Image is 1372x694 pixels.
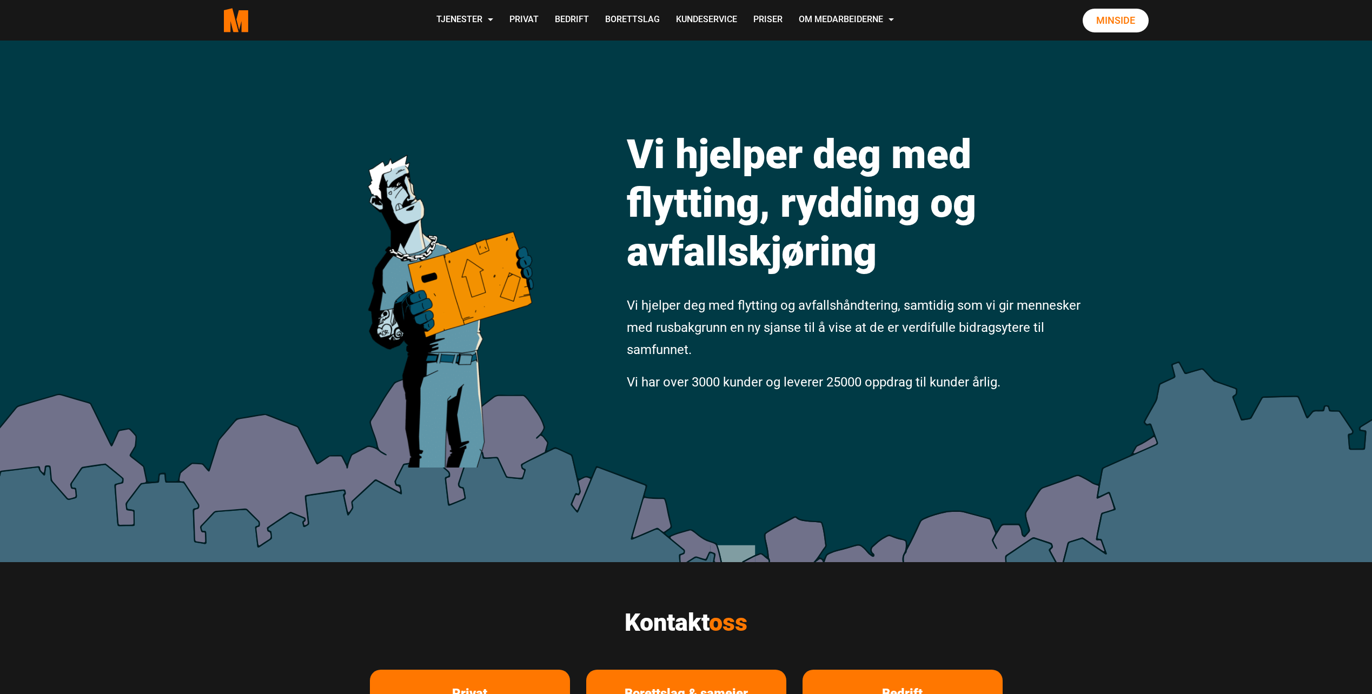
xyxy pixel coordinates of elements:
[547,1,597,39] a: Bedrift
[791,1,902,39] a: Om Medarbeiderne
[370,608,1003,637] h2: Kontakt
[356,105,543,468] img: medarbeiderne man icon optimized
[709,608,747,637] span: oss
[627,130,1084,276] h1: Vi hjelper deg med flytting, rydding og avfallskjøring
[627,375,1000,390] span: Vi har over 3000 kunder og leverer 25000 oppdrag til kunder årlig.
[745,1,791,39] a: Priser
[668,1,745,39] a: Kundeservice
[428,1,501,39] a: Tjenester
[1083,9,1149,32] a: Minside
[501,1,547,39] a: Privat
[597,1,668,39] a: Borettslag
[627,298,1081,357] span: Vi hjelper deg med flytting og avfallshåndtering, samtidig som vi gir mennesker med rusbakgrunn e...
